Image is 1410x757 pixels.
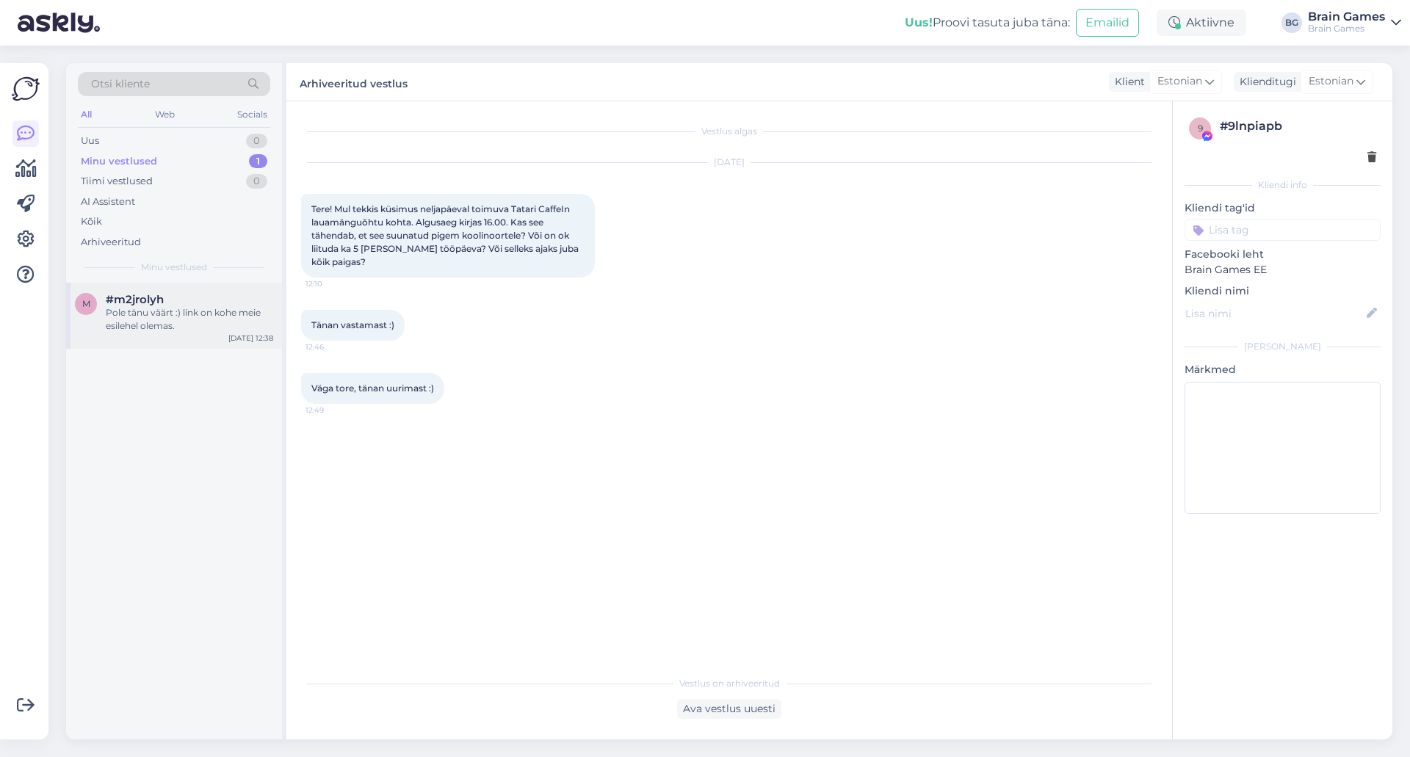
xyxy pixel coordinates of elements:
[905,15,933,29] b: Uus!
[91,76,150,92] span: Otsi kliente
[1109,74,1145,90] div: Klient
[1157,73,1202,90] span: Estonian
[305,341,361,352] span: 12:46
[82,298,90,309] span: m
[1185,362,1381,377] p: Märkmed
[228,333,273,344] div: [DATE] 12:38
[305,278,361,289] span: 12:10
[1185,283,1381,299] p: Kliendi nimi
[1185,219,1381,241] input: Lisa tag
[305,405,361,416] span: 12:49
[106,306,273,333] div: Pole tänu väärt :) link on kohe meie esilehel olemas.
[1234,74,1296,90] div: Klienditugi
[81,154,157,169] div: Minu vestlused
[1185,247,1381,262] p: Facebooki leht
[1185,340,1381,353] div: [PERSON_NAME]
[311,383,434,394] span: Väga tore, tänan uurimast :)
[1220,117,1376,135] div: # 9lnpiapb
[1157,10,1246,36] div: Aktiivne
[81,214,102,229] div: Kõik
[12,75,40,103] img: Askly Logo
[301,156,1157,169] div: [DATE]
[246,134,267,148] div: 0
[106,293,164,306] span: #m2jrolyh
[81,235,141,250] div: Arhiveeritud
[152,105,178,124] div: Web
[1308,11,1401,35] a: Brain GamesBrain Games
[905,14,1070,32] div: Proovi tasuta juba täna:
[1185,262,1381,278] p: Brain Games EE
[679,677,780,690] span: Vestlus on arhiveeritud
[300,72,408,92] label: Arhiveeritud vestlus
[677,699,781,719] div: Ava vestlus uuesti
[249,154,267,169] div: 1
[141,261,207,274] span: Minu vestlused
[1185,200,1381,216] p: Kliendi tag'id
[311,203,581,267] span: Tere! Mul tekkis küsimus neljapäeval toimuva Tatari CaffeIn lauamänguõhtu kohta. Algusaeg kirjas ...
[1308,23,1385,35] div: Brain Games
[1308,11,1385,23] div: Brain Games
[1185,178,1381,192] div: Kliendi info
[1198,123,1203,134] span: 9
[78,105,95,124] div: All
[234,105,270,124] div: Socials
[246,174,267,189] div: 0
[1076,9,1139,37] button: Emailid
[1185,305,1364,322] input: Lisa nimi
[81,134,99,148] div: Uus
[311,319,394,330] span: Tänan vastamast :)
[81,195,135,209] div: AI Assistent
[81,174,153,189] div: Tiimi vestlused
[301,125,1157,138] div: Vestlus algas
[1309,73,1353,90] span: Estonian
[1281,12,1302,33] div: BG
